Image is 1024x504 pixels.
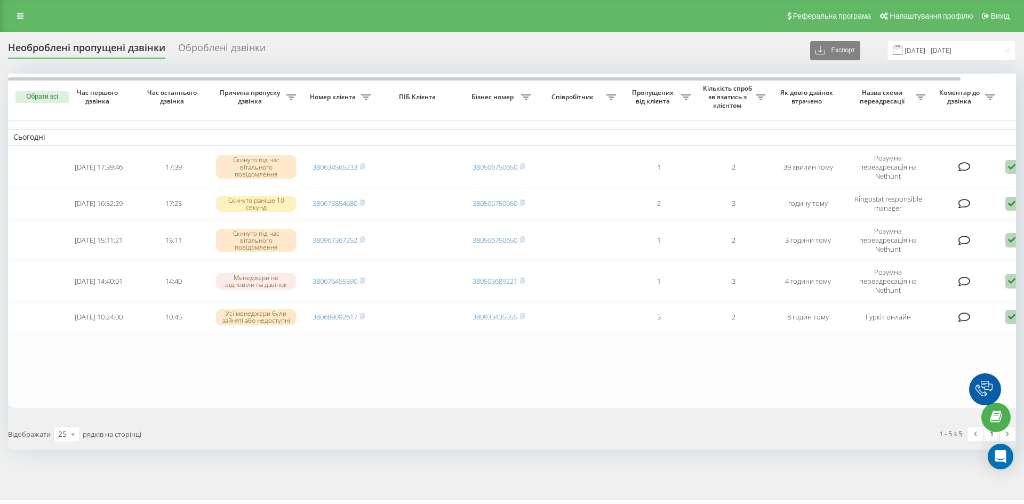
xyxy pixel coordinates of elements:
div: Менеджери не відповіли на дзвінок [216,273,296,289]
span: Коментар до дзвінка [936,89,985,105]
a: 380503689221 [473,276,517,286]
span: Відображати [8,429,51,439]
td: Гуркіт онлайн [845,303,931,331]
span: Назва схеми переадресації [851,89,916,105]
a: 380506750650 [473,235,517,245]
td: [DATE] 15:11:21 [61,221,136,260]
td: Розумна переадресація на Nethunt [845,262,931,301]
button: Обрати всі [15,91,69,103]
td: 2 [696,303,771,331]
td: 1 [621,262,696,301]
td: [DATE] 17:39:46 [61,148,136,187]
span: Реферальна програма [793,12,871,20]
div: 25 [58,429,67,439]
a: 380933435555 [473,312,517,322]
a: 380506750650 [473,198,517,208]
td: Розумна переадресація на Nethunt [845,221,931,260]
span: Час останнього дзвінка [145,89,202,105]
span: Номер клієнта [307,93,361,101]
span: Бізнес номер [467,93,521,101]
td: 2 [696,221,771,260]
td: [DATE] 16:52:29 [61,189,136,219]
div: Необроблені пропущені дзвінки [8,42,165,59]
span: Як довго дзвінок втрачено [779,89,837,105]
td: 15:11 [136,221,211,260]
span: ПІБ Клієнта [385,93,452,101]
span: Вихід [991,12,1010,20]
td: 4 години тому [771,262,845,301]
a: 380506750650 [473,162,517,172]
td: 10:45 [136,303,211,331]
td: [DATE] 14:40:01 [61,262,136,301]
div: Усі менеджери були зайняті або недоступні [216,309,296,325]
div: Скинуто раніше 10 секунд [216,196,296,212]
span: рядків на сторінці [83,429,141,439]
td: 3 [621,303,696,331]
span: Пропущених від клієнта [627,89,681,105]
td: 17:23 [136,189,211,219]
td: 8 годин тому [771,303,845,331]
td: 39 хвилин тому [771,148,845,187]
td: 3 години тому [771,221,845,260]
a: 380634565233 [313,162,357,172]
span: Кількість спроб зв'язатись з клієнтом [701,84,756,109]
a: 380967367252 [313,235,357,245]
a: 380689092617 [313,312,357,322]
a: 1 [983,427,999,442]
td: 3 [696,262,771,301]
a: 380676455590 [313,276,357,286]
td: 17:39 [136,148,211,187]
td: годину тому [771,189,845,219]
td: [DATE] 10:24:00 [61,303,136,331]
td: 1 [621,221,696,260]
td: 2 [696,148,771,187]
td: 14:40 [136,262,211,301]
span: Причина пропуску дзвінка [216,89,286,105]
td: Розумна переадресація на Nethunt [845,148,931,187]
button: Експорт [810,41,860,60]
td: 2 [621,189,696,219]
a: 380673854680 [313,198,357,208]
td: 3 [696,189,771,219]
div: Скинуто під час вітального повідомлення [216,155,296,179]
td: 1 [621,148,696,187]
span: Співробітник [541,93,606,101]
div: 1 - 5 з 5 [939,428,962,439]
div: Скинуто під час вітального повідомлення [216,229,296,252]
td: Ringostat responsible manager [845,189,931,219]
div: Open Intercom Messenger [988,444,1013,469]
div: Оброблені дзвінки [178,42,266,59]
span: Налаштування профілю [890,12,973,20]
span: Час першого дзвінка [70,89,127,105]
